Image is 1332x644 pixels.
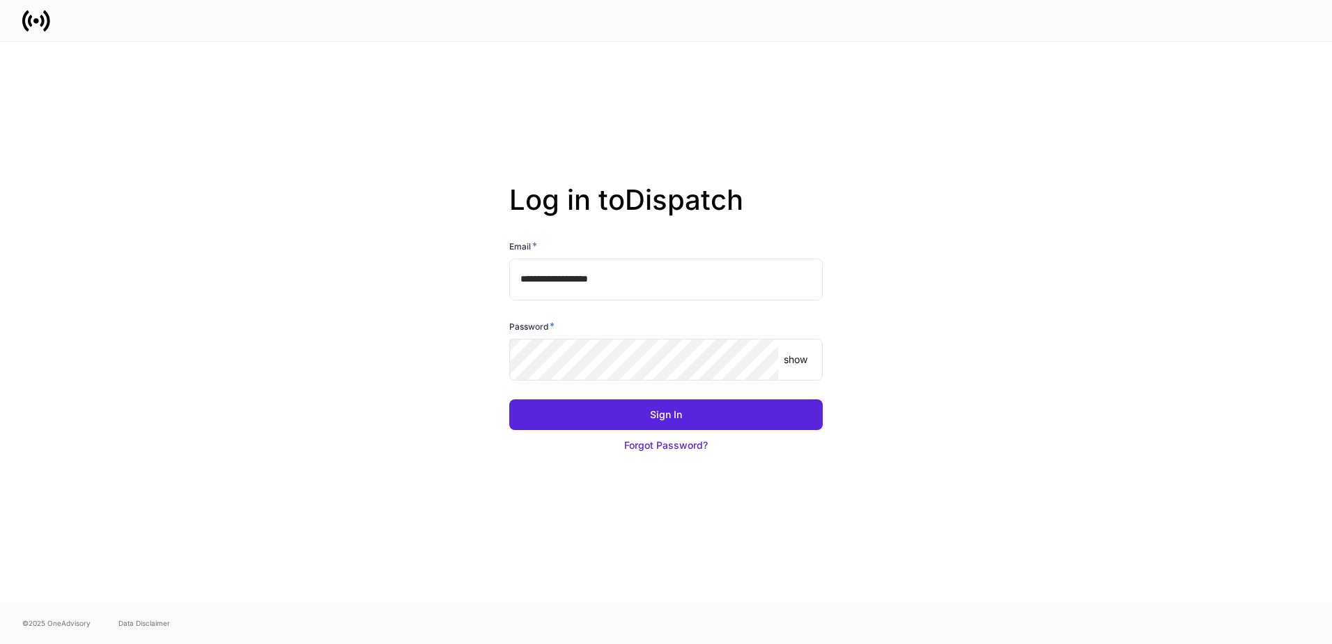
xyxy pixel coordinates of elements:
span: © 2025 OneAdvisory [22,618,91,629]
h2: Log in to Dispatch [509,183,823,239]
div: Forgot Password? [624,438,708,452]
h6: Email [509,239,537,253]
button: Forgot Password? [509,430,823,461]
h6: Password [509,319,555,333]
a: Data Disclaimer [118,618,170,629]
p: show [784,353,807,367]
button: Sign In [509,399,823,430]
div: Sign In [650,408,682,422]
